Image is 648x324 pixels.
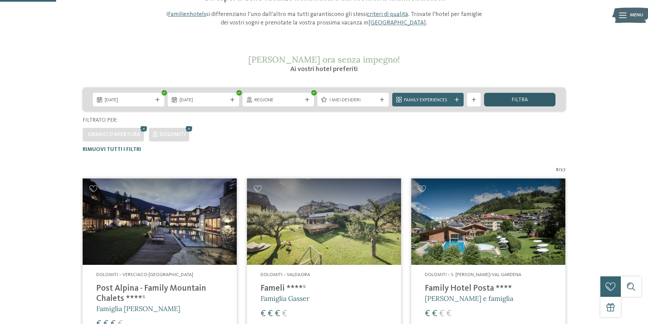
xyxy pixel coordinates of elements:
[163,10,486,27] p: I si differenziano l’uno dall’altro ma tutti garantiscono gli stessi . Trovate l’hotel per famigl...
[83,147,141,152] span: Rimuovi tutti i filtri
[425,309,430,318] span: €
[446,309,451,318] span: €
[96,304,180,313] span: Famiglia [PERSON_NAME]
[254,97,302,104] span: Regione
[404,97,452,104] span: Family Experiences
[88,132,140,137] span: Orario d'apertura
[367,11,408,17] a: criteri di qualità
[411,178,565,265] img: Cercate un hotel per famiglie? Qui troverete solo i migliori!
[83,178,237,265] img: Post Alpina - Family Mountain Chalets ****ˢ
[168,11,206,17] a: Familienhotels
[559,167,561,173] span: /
[329,97,377,104] span: I miei desideri
[439,309,444,318] span: €
[425,294,513,303] span: [PERSON_NAME] e famiglia
[261,309,266,318] span: €
[512,97,528,103] span: filtra
[96,272,193,277] span: Dolomiti – Versciaco-[GEOGRAPHIC_DATA]
[261,272,310,277] span: Dolomiti – Valdaora
[275,309,280,318] span: €
[160,132,186,137] span: Dolomiti
[425,272,521,277] span: Dolomiti – S. [PERSON_NAME]/Val Gardena
[290,66,358,73] span: Ai vostri hotel preferiti
[425,284,552,294] h4: Family Hotel Posta ****
[180,97,227,104] span: [DATE]
[261,294,310,303] span: Famiglia Gasser
[83,118,117,123] span: Filtrato per:
[282,309,287,318] span: €
[248,54,400,65] span: [PERSON_NAME] ora senza impegno!
[268,309,273,318] span: €
[96,284,223,304] h4: Post Alpina - Family Mountain Chalets ****ˢ
[368,20,426,26] a: [GEOGRAPHIC_DATA]
[561,167,566,173] span: 27
[556,167,559,173] span: 8
[105,97,152,104] span: [DATE]
[247,178,401,265] img: Cercate un hotel per famiglie? Qui troverete solo i migliori!
[432,309,437,318] span: €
